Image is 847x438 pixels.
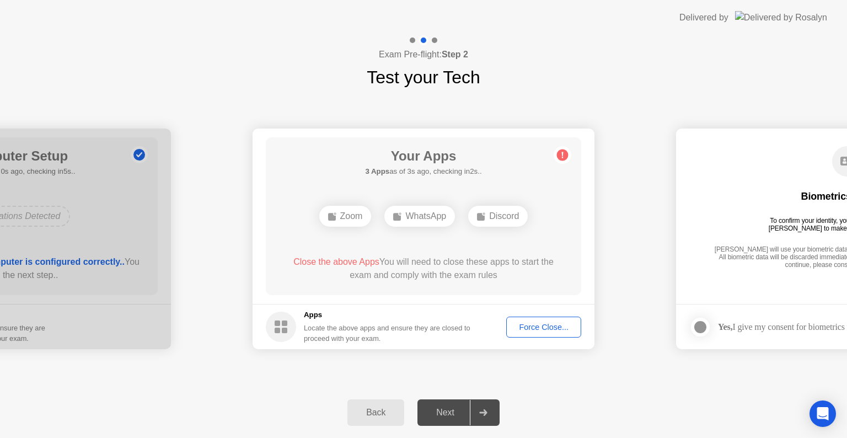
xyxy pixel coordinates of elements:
[282,255,566,282] div: You will need to close these apps to start the exam and comply with the exam rules
[347,399,404,426] button: Back
[384,206,455,227] div: WhatsApp
[365,166,481,177] h5: as of 3s ago, checking in2s..
[304,323,471,344] div: Locate the above apps and ensure they are closed to proceed with your exam.
[365,146,481,166] h1: Your Apps
[319,206,372,227] div: Zoom
[351,408,401,418] div: Back
[810,400,836,427] div: Open Intercom Messenger
[510,323,577,332] div: Force Close...
[417,399,500,426] button: Next
[421,408,470,418] div: Next
[293,257,379,266] span: Close the above Apps
[442,50,468,59] b: Step 2
[468,206,528,227] div: Discord
[379,48,468,61] h4: Exam Pre-flight:
[735,11,827,24] img: Delivered by Rosalyn
[506,317,581,338] button: Force Close...
[367,64,480,90] h1: Test your Tech
[304,309,471,321] h5: Apps
[679,11,728,24] div: Delivered by
[365,167,389,175] b: 3 Apps
[718,322,732,332] strong: Yes,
